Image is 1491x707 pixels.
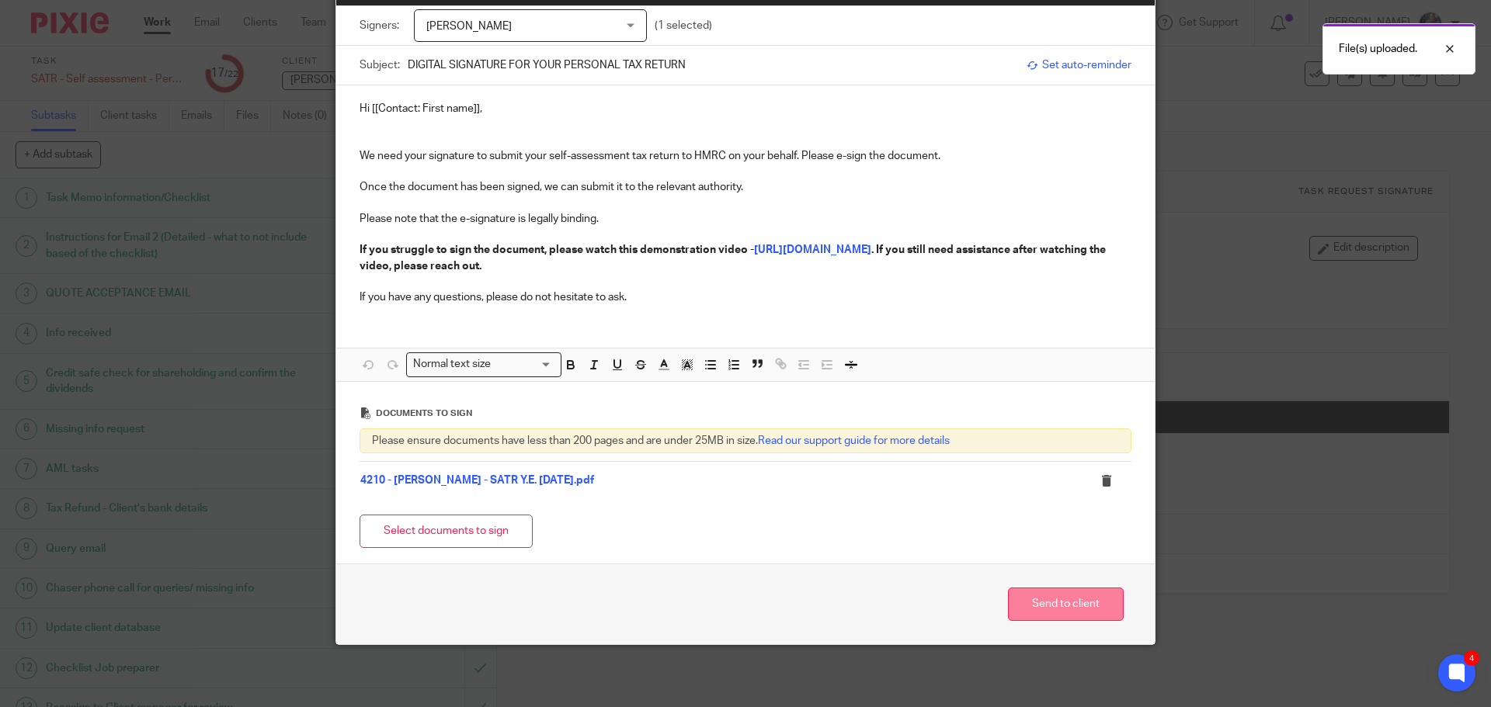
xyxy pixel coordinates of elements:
[758,435,950,446] a: Read our support guide for more details
[360,244,754,255] strong: If you struggle to sign the document, please watch this demonstration video -
[360,475,594,486] a: 4210 - [PERSON_NAME] - SATR Y.E. [DATE].pdf
[360,428,1131,453] div: Please ensure documents have less than 200 pages and are under 25MB in size.
[360,244,1108,271] strong: . If you still need assistance after watching the video, please reach out.
[754,244,871,255] a: [URL][DOMAIN_NAME]
[360,289,1131,305] p: If you have any questions, please do not hesitate to ask.
[410,356,495,373] span: Normal text size
[360,515,533,548] button: Select documents to sign
[360,211,1131,227] p: Please note that the e-signature is legally binding.
[376,409,472,418] span: Documents to sign
[406,352,561,376] div: Search for option
[1339,41,1417,57] p: File(s) uploaded.
[1464,650,1479,666] div: 4
[360,179,1131,195] p: Once the document has been signed, we can submit it to the relevant authority.
[1008,587,1124,621] button: Send to client
[496,356,552,373] input: Search for option
[360,148,1131,164] p: We need your signature to submit your self-assessment tax return to HMRC on your behalf. Please e...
